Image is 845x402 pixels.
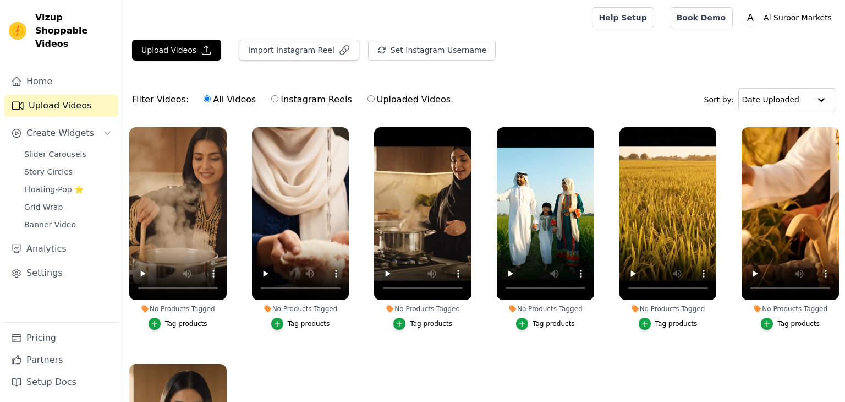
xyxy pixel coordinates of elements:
a: Book Demo [670,7,733,28]
button: Set Instagram Username [368,40,496,61]
button: Tag products [761,318,820,330]
button: Tag products [271,318,330,330]
button: Tag products [149,318,207,330]
div: Tag products [655,319,698,328]
label: All Videos [203,93,256,107]
span: Vizup Shoppable Videos [35,11,114,51]
span: Create Widgets [26,127,94,140]
span: Banner Video [24,219,76,230]
a: Setup Docs [4,371,118,393]
button: Create Widgets [4,122,118,144]
div: Sort by: [704,88,837,111]
a: Grid Wrap [18,199,118,215]
div: Tag products [288,319,330,328]
a: Help Setup [592,7,654,28]
div: Tag products [410,319,452,328]
div: No Products Tagged [374,305,471,313]
label: Instagram Reels [271,93,352,107]
span: Grid Wrap [24,202,63,213]
div: No Products Tagged [497,305,594,313]
button: Tag products [393,318,452,330]
a: Slider Carousels [18,146,118,162]
a: Analytics [4,238,118,260]
a: Home [4,70,118,93]
button: Import Instagram Reel [239,40,359,61]
button: A Al Suroor Markets [742,8,836,28]
input: All Videos [204,95,211,102]
button: Tag products [516,318,575,330]
div: Tag products [777,319,820,328]
a: Settings [4,262,118,284]
span: Slider Carousels [24,149,86,160]
div: No Products Tagged [252,305,349,313]
input: Uploaded Videos [367,95,375,102]
div: Tag products [165,319,207,328]
a: Upload Videos [4,95,118,117]
button: Tag products [639,318,698,330]
a: Pricing [4,327,118,349]
span: Floating-Pop ⭐ [24,184,84,195]
text: A [747,12,754,23]
a: Banner Video [18,217,118,232]
label: Uploaded Videos [367,93,451,107]
a: Floating-Pop ⭐ [18,182,118,197]
a: Story Circles [18,164,118,180]
div: No Products Tagged [742,305,839,313]
p: Al Suroor Markets [759,8,836,28]
span: Story Circles [24,166,73,177]
button: Upload Videos [132,40,221,61]
input: Instagram Reels [271,95,278,102]
div: No Products Tagged [129,305,227,313]
div: Tag products [533,319,575,328]
a: Partners [4,349,118,371]
img: Vizup [9,22,26,40]
div: No Products Tagged [619,305,717,313]
div: Filter Videos: [132,87,457,112]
